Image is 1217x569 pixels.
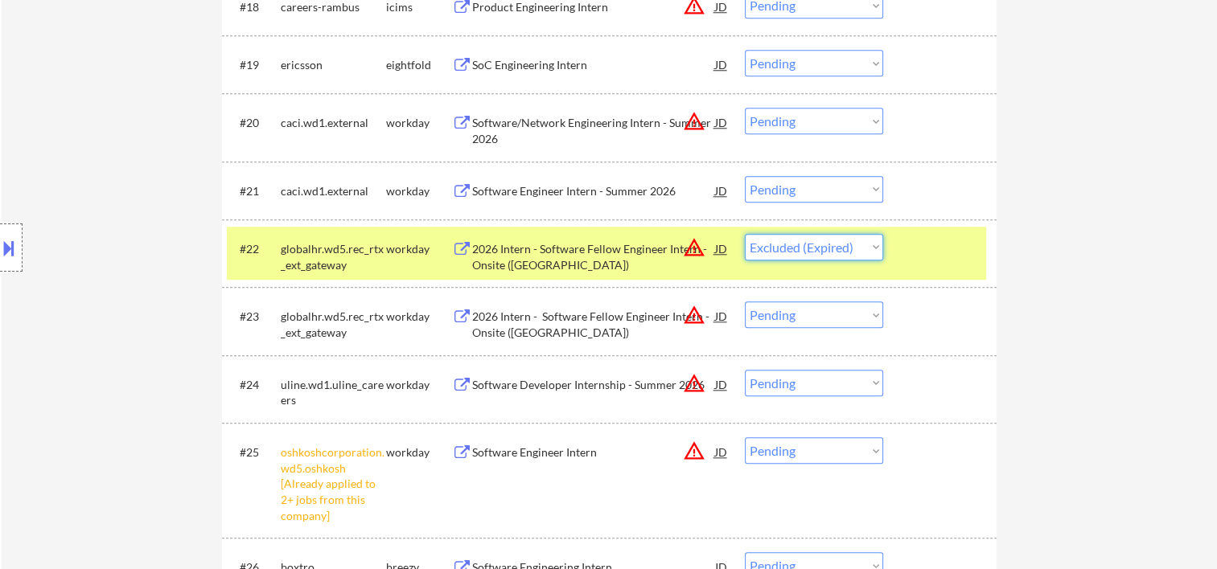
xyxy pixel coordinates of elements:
div: globalhr.wd5.rec_rtx_ext_gateway [281,241,386,272]
div: workday [386,309,452,325]
div: #19 [240,57,268,73]
div: JD [713,370,730,399]
div: 2026 Intern - Software Fellow Engineer Intern - Onsite ([GEOGRAPHIC_DATA]) [472,309,715,340]
div: globalhr.wd5.rec_rtx_ext_gateway [281,309,386,340]
div: #25 [240,444,268,461]
div: Software Engineer Intern [472,444,715,461]
div: JD [713,301,730,330]
div: SoC Engineering Intern [472,57,715,73]
button: warning_amber [683,110,705,133]
div: JD [713,176,730,205]
button: warning_amber [683,440,705,462]
div: JD [713,437,730,466]
div: JD [713,234,730,263]
div: 2026 Intern - Software Fellow Engineer Intern - Onsite ([GEOGRAPHIC_DATA]) [472,241,715,272]
div: workday [386,444,452,461]
div: JD [713,50,730,79]
div: uline.wd1.uline_careers [281,377,386,408]
button: warning_amber [683,236,705,259]
div: ericsson [281,57,386,73]
button: warning_amber [683,372,705,395]
button: warning_amber [683,304,705,326]
div: JD [713,108,730,137]
div: caci.wd1.external [281,115,386,131]
div: Software Engineer Intern - Summer 2026 [472,183,715,199]
div: Software Developer Internship - Summer 2026 [472,377,715,393]
div: workday [386,183,452,199]
div: workday [386,241,452,257]
div: workday [386,115,452,131]
div: Software/Network Engineering Intern - Summer 2026 [472,115,715,146]
div: oshkoshcorporation.wd5.oshkosh [Already applied to 2+ jobs from this company] [281,444,386,523]
div: eightfold [386,57,452,73]
div: workday [386,377,452,393]
div: caci.wd1.external [281,183,386,199]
